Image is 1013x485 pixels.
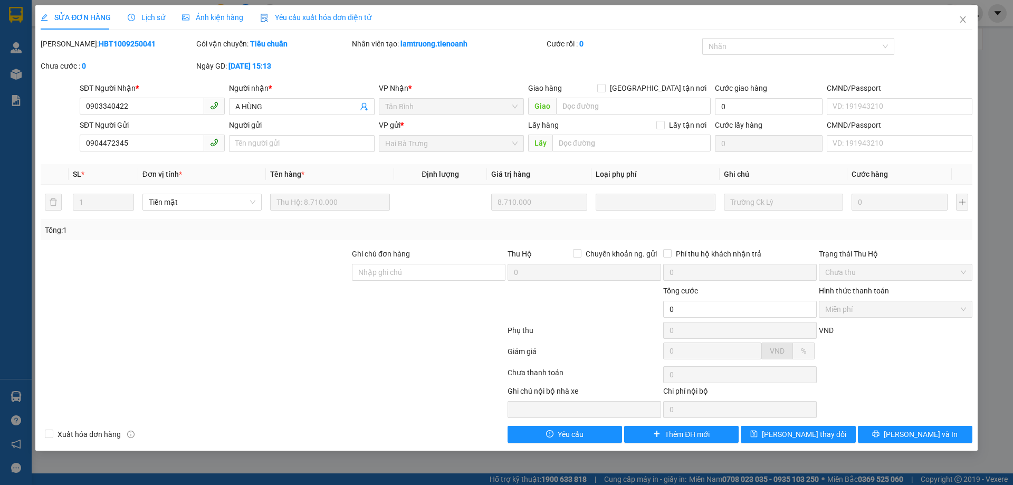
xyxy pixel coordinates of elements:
div: SĐT Người Gửi [80,119,225,131]
span: save [750,430,758,439]
div: Người nhận [229,82,374,94]
span: close [959,15,967,24]
div: Tổng: 1 [45,224,391,236]
span: Tân Bình [385,99,518,115]
span: Tổng cước [663,287,698,295]
b: Tiêu chuẩn [250,40,288,48]
span: Thêm ĐH mới [665,429,710,440]
button: plus [956,194,968,211]
span: edit [41,14,48,21]
b: 0 [82,62,86,70]
div: Trạng thái Thu Hộ [819,248,972,260]
input: Ghi Chú [724,194,843,211]
th: Loại phụ phí [591,164,719,185]
span: plus [653,430,661,439]
span: VP Nhận [379,84,408,92]
label: Cước lấy hàng [715,121,762,129]
span: Lấy hàng [528,121,559,129]
th: Ghi chú [720,164,847,185]
span: Tên hàng [270,170,304,178]
div: Gói vận chuyển: [196,38,350,50]
span: clock-circle [128,14,135,21]
span: VND [819,326,834,335]
span: phone [210,101,218,110]
input: Dọc đường [552,135,711,151]
span: Giao hàng [528,84,562,92]
div: [PERSON_NAME]: [41,38,194,50]
div: Nhân viên tạo: [352,38,544,50]
span: Yêu cầu [558,429,584,440]
span: Đơn vị tính [142,170,182,178]
span: Giao [528,98,556,115]
span: Xuất hóa đơn hàng [53,429,125,440]
span: Giá trị hàng [491,170,530,178]
div: Chi phí nội bộ [663,385,817,401]
div: Ghi chú nội bộ nhà xe [508,385,661,401]
img: icon [260,14,269,22]
input: Cước giao hàng [715,98,823,115]
label: Cước giao hàng [715,84,767,92]
span: Lấy tận nơi [665,119,711,131]
span: SL [73,170,81,178]
span: [PERSON_NAME] và In [884,429,958,440]
div: Ngày GD: [196,60,350,72]
label: Hình thức thanh toán [819,287,889,295]
div: SĐT Người Nhận [80,82,225,94]
span: Chuyển khoản ng. gửi [581,248,661,260]
b: lamtruong.tienoanh [400,40,467,48]
span: [PERSON_NAME] thay đổi [762,429,846,440]
span: Miễn phí [825,301,966,317]
span: user-add [360,102,368,111]
div: Phụ thu [506,325,662,343]
input: Dọc đường [556,98,711,115]
span: Phí thu hộ khách nhận trả [672,248,766,260]
b: [DATE] 15:13 [228,62,271,70]
span: Chưa thu [825,264,966,280]
div: Chưa cước : [41,60,194,72]
button: plusThêm ĐH mới [624,426,739,443]
span: Cước hàng [852,170,888,178]
input: 0 [852,194,948,211]
span: exclamation-circle [546,430,553,439]
button: printer[PERSON_NAME] và In [858,426,972,443]
span: % [801,347,806,355]
div: Người gửi [229,119,374,131]
input: Cước lấy hàng [715,135,823,152]
span: Định lượng [422,170,459,178]
span: Lấy [528,135,552,151]
b: HBT1009250041 [99,40,156,48]
span: Hai Bà Trưng [385,136,518,151]
span: Thu Hộ [508,250,532,258]
input: 0 [491,194,587,211]
div: VP gửi [379,119,524,131]
span: Tiền mặt [149,194,255,210]
div: Giảm giá [506,346,662,364]
span: phone [210,138,218,147]
input: VD: Bàn, Ghế [270,194,389,211]
b: 0 [579,40,584,48]
span: VND [770,347,785,355]
span: SỬA ĐƠN HÀNG [41,13,111,22]
button: delete [45,194,62,211]
input: Ghi chú đơn hàng [352,264,505,281]
span: Yêu cầu xuất hóa đơn điện tử [260,13,371,22]
span: info-circle [127,431,135,438]
span: Ảnh kiện hàng [182,13,243,22]
button: Close [948,5,978,35]
span: [GEOGRAPHIC_DATA] tận nơi [606,82,711,94]
div: CMND/Passport [827,82,972,94]
div: CMND/Passport [827,119,972,131]
div: Cước rồi : [547,38,700,50]
label: Ghi chú đơn hàng [352,250,410,258]
div: Chưa thanh toán [506,367,662,385]
span: picture [182,14,189,21]
span: Lịch sử [128,13,165,22]
button: exclamation-circleYêu cầu [508,426,622,443]
button: save[PERSON_NAME] thay đổi [741,426,855,443]
span: printer [872,430,880,439]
